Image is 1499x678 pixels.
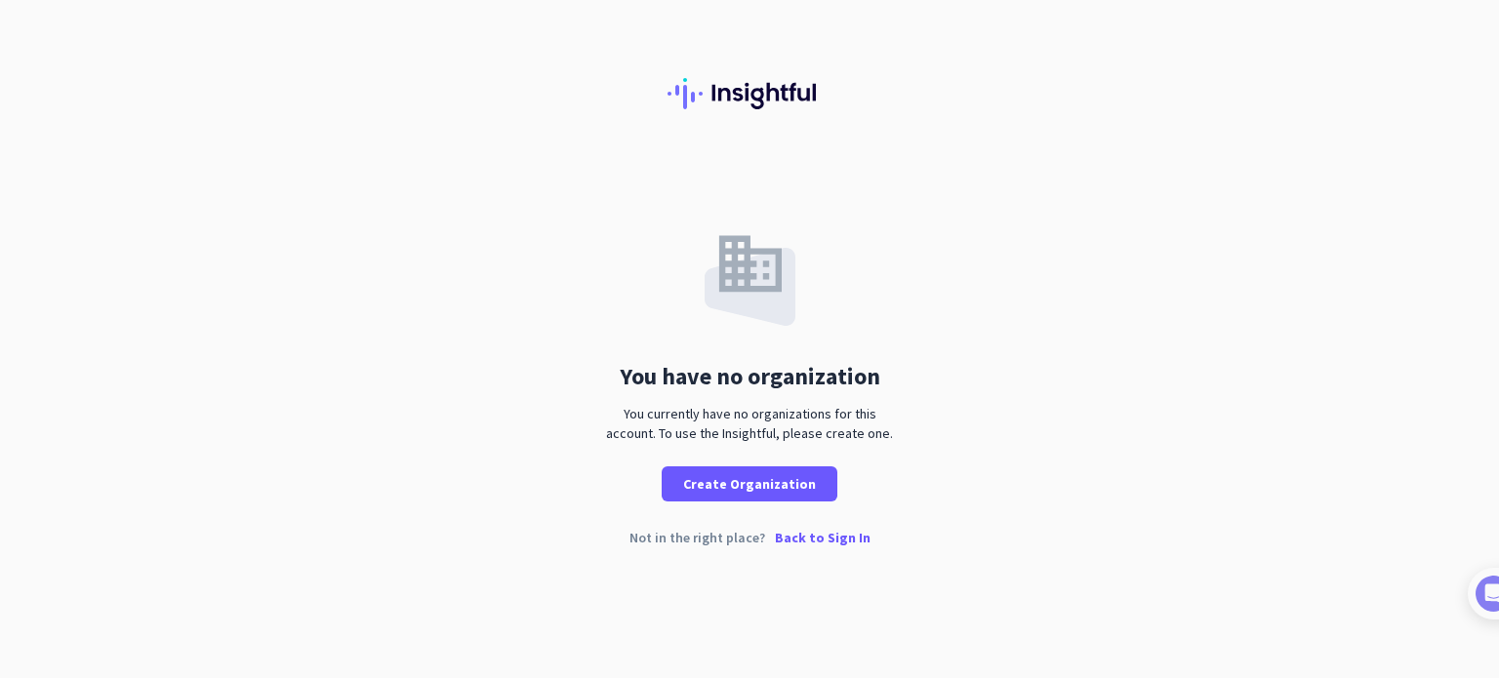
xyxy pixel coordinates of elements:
div: You have no organization [620,365,880,388]
p: Back to Sign In [775,531,871,544]
span: Create Organization [683,474,816,494]
img: Insightful [668,78,831,109]
button: Create Organization [662,466,837,501]
div: You currently have no organizations for this account. To use the Insightful, please create one. [598,404,901,443]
